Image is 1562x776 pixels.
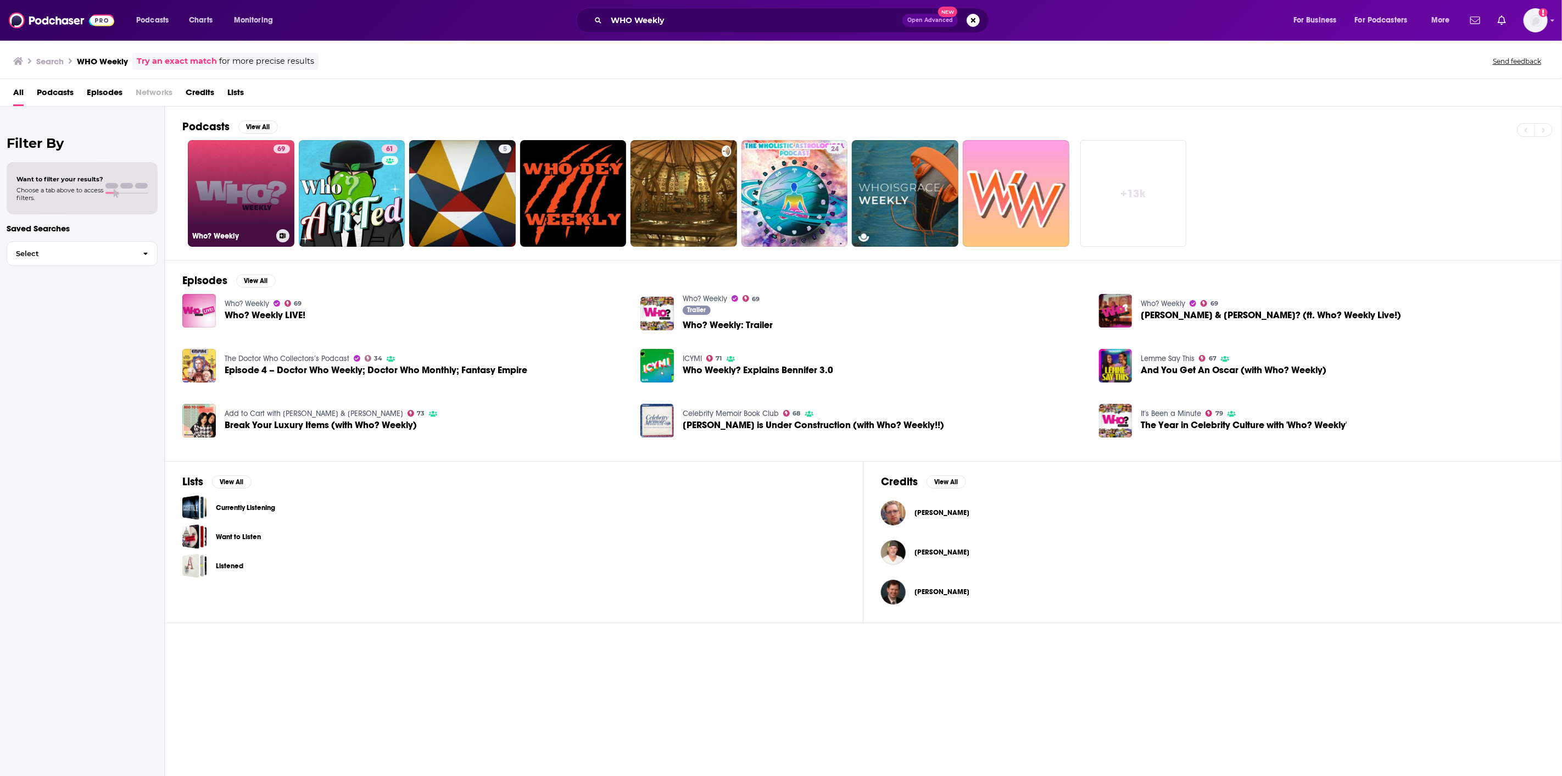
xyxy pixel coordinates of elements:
[284,300,302,307] a: 69
[606,12,902,29] input: Search podcasts, credits, & more...
[914,508,969,517] a: Bobby Finger
[1293,13,1337,28] span: For Business
[683,320,773,330] a: Who? Weekly: Trailer
[182,524,207,549] span: Want to Listen
[225,409,403,418] a: Add to Cart with Kulap Vilaysack & SuChin Pak
[137,55,217,68] a: Try an exact match
[914,508,969,517] span: [PERSON_NAME]
[294,301,302,306] span: 69
[1099,404,1133,437] img: The Year in Celebrity Culture with 'Who? Weekly'
[182,495,207,520] a: Currently Listening
[683,420,944,430] a: Chrishell Stause is Under Construction (with Who? Weekly!!)
[881,495,1544,530] button: Bobby FingerBobby Finger
[1209,356,1217,361] span: 67
[1424,12,1464,29] button: open menu
[881,535,1544,570] button: Harland WilliamsHarland Williams
[1099,349,1133,383] a: And You Get An Oscar (with Who? Weekly)
[1141,420,1347,430] a: The Year in Celebrity Culture with 'Who? Weekly'
[914,548,969,557] a: Harland Williams
[7,250,134,257] span: Select
[225,420,417,430] a: Break Your Luxury Items (with Who? Weekly)
[881,475,918,489] h2: Credits
[1466,11,1485,30] a: Show notifications dropdown
[752,297,760,302] span: 69
[1348,12,1424,29] button: open menu
[683,409,779,418] a: Celebrity Memoir Book Club
[499,145,511,153] a: 5
[683,365,833,375] a: Who Weekly? Explains Bennifer 3.0
[1141,311,1401,320] a: Tiny Knowles & Clinton Kelly? (ft. Who? Weekly Live!)
[1539,8,1548,17] svg: Add a profile image
[216,560,243,572] a: Listened
[182,294,216,328] img: Who? Weekly LIVE!
[743,295,760,302] a: 69
[212,475,252,489] button: View All
[881,501,906,525] a: Bobby Finger
[881,580,906,605] img: Jay Cost
[225,365,527,375] a: Episode 4 – Doctor Who Weekly; Doctor Who Monthly; Fantasy Empire
[182,274,276,287] a: EpisodesView All
[640,297,674,330] img: Who? Weekly: Trailer
[136,13,169,28] span: Podcasts
[503,144,507,155] span: 5
[1524,8,1548,32] button: Show profile menu
[9,10,114,31] img: Podchaser - Follow, Share and Rate Podcasts
[37,84,74,106] a: Podcasts
[182,12,219,29] a: Charts
[227,84,244,106] a: Lists
[1210,301,1218,306] span: 69
[129,12,183,29] button: open menu
[927,475,966,489] button: View All
[365,355,383,362] a: 34
[1141,299,1185,308] a: Who? Weekly
[1141,409,1201,418] a: It's Been a Minute
[1099,294,1133,328] img: Tiny Knowles & Clinton Kelly? (ft. Who? Weekly Live!)
[1431,13,1450,28] span: More
[1141,354,1195,363] a: Lemme Say This
[683,354,702,363] a: ICYMI
[188,140,294,247] a: 69Who? Weekly
[417,411,425,416] span: 73
[182,404,216,437] a: Break Your Luxury Items (with Who? Weekly)
[1141,365,1326,375] a: And You Get An Oscar (with Who? Weekly)
[683,294,727,303] a: Who? Weekly
[13,84,24,106] a: All
[225,354,349,363] a: The Doctor Who Collectors’s Podcast
[640,349,674,383] img: Who Weekly? Explains Bennifer 3.0
[374,356,382,361] span: 34
[831,144,839,155] span: 24
[278,144,286,155] span: 69
[1524,8,1548,32] span: Logged in as veronica.smith
[1524,8,1548,32] img: User Profile
[186,84,214,106] a: Credits
[219,55,314,68] span: for more precise results
[36,56,64,66] h3: Search
[182,475,252,489] a: ListsView All
[225,311,305,320] span: Who? Weekly LIVE!
[182,553,207,578] a: Listened
[683,420,944,430] span: [PERSON_NAME] is Under Construction (with Who? Weekly!!)
[7,223,158,234] p: Saved Searches
[234,13,273,28] span: Monitoring
[914,548,969,557] span: [PERSON_NAME]
[87,84,122,106] a: Episodes
[182,120,230,134] h2: Podcasts
[16,186,103,202] span: Choose a tab above to access filters.
[1490,57,1544,66] button: Send feedback
[189,13,213,28] span: Charts
[16,175,103,183] span: Want to filter your results?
